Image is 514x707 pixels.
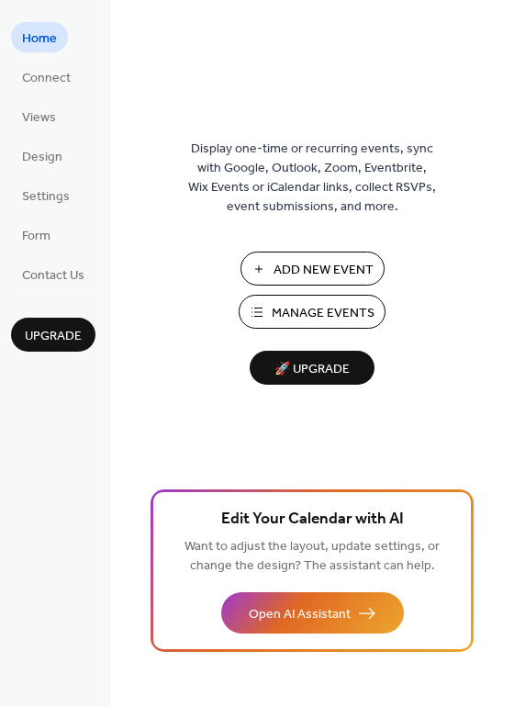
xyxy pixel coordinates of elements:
[221,592,404,634] button: Open AI Assistant
[250,351,374,385] button: 🚀 Upgrade
[22,266,84,286] span: Contact Us
[188,140,436,217] span: Display one-time or recurring events, sync with Google, Outlook, Zoom, Eventbrite, Wix Events or ...
[249,605,351,624] span: Open AI Assistant
[22,227,50,246] span: Form
[274,261,374,280] span: Add New Event
[11,219,61,250] a: Form
[11,101,67,131] a: Views
[11,180,81,210] a: Settings
[22,69,71,88] span: Connect
[272,304,374,323] span: Manage Events
[239,295,385,329] button: Manage Events
[22,29,57,49] span: Home
[11,259,95,289] a: Contact Us
[221,507,404,533] span: Edit Your Calendar with AI
[184,534,440,578] span: Want to adjust the layout, update settings, or change the design? The assistant can help.
[11,22,68,52] a: Home
[261,357,363,382] span: 🚀 Upgrade
[11,62,82,92] a: Connect
[11,140,73,171] a: Design
[22,187,70,207] span: Settings
[11,318,95,352] button: Upgrade
[22,148,62,167] span: Design
[25,327,82,346] span: Upgrade
[22,108,56,128] span: Views
[240,252,385,286] button: Add New Event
